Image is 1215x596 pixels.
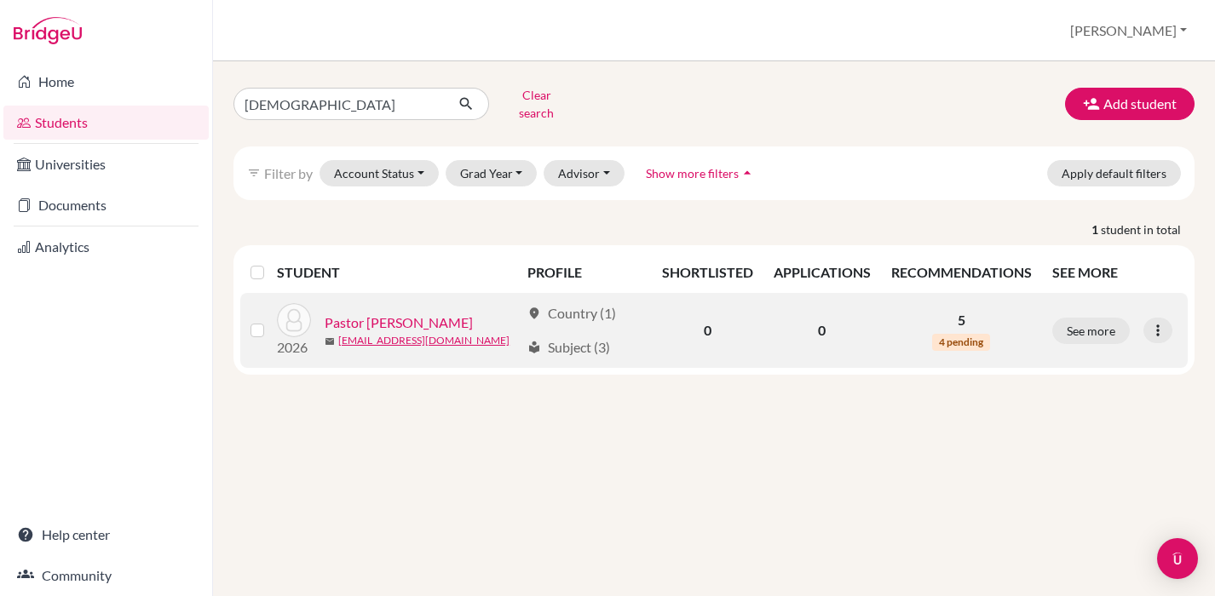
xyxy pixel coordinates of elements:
[739,164,756,181] i: arrow_drop_up
[14,17,82,44] img: Bridge-U
[3,188,209,222] a: Documents
[3,65,209,99] a: Home
[277,252,517,293] th: STUDENT
[489,82,584,126] button: Clear search
[3,106,209,140] a: Students
[1062,14,1195,47] button: [PERSON_NAME]
[932,334,990,351] span: 4 pending
[631,160,770,186] button: Show more filtersarrow_drop_up
[1101,221,1195,238] span: student in total
[338,333,510,348] a: [EMAIL_ADDRESS][DOMAIN_NAME]
[3,147,209,181] a: Universities
[3,518,209,552] a: Help center
[325,336,335,347] span: mail
[1065,88,1195,120] button: Add student
[544,160,625,186] button: Advisor
[763,293,881,368] td: 0
[652,293,763,368] td: 0
[320,160,439,186] button: Account Status
[891,310,1032,330] p: 5
[527,307,541,320] span: location_on
[527,337,610,358] div: Subject (3)
[527,303,616,324] div: Country (1)
[1047,160,1181,186] button: Apply default filters
[1157,538,1198,579] div: Open Intercom Messenger
[264,165,313,181] span: Filter by
[1091,221,1101,238] strong: 1
[517,252,651,293] th: PROFILE
[3,559,209,593] a: Community
[652,252,763,293] th: SHORTLISTED
[233,88,445,120] input: Find student by name...
[277,303,311,337] img: Pastor Calderón, Sofia Angela
[1042,252,1188,293] th: SEE MORE
[277,337,311,358] p: 2026
[763,252,881,293] th: APPLICATIONS
[247,166,261,180] i: filter_list
[881,252,1042,293] th: RECOMMENDATIONS
[527,341,541,354] span: local_library
[446,160,538,186] button: Grad Year
[1052,318,1130,344] button: See more
[325,312,473,333] a: Pastor [PERSON_NAME]
[3,230,209,264] a: Analytics
[646,166,739,181] span: Show more filters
